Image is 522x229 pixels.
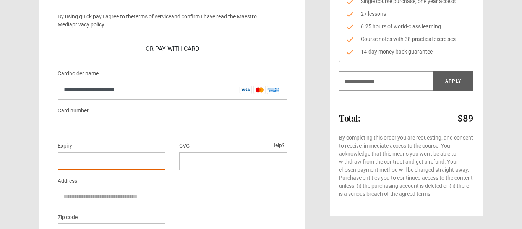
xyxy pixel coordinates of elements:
iframe: Secure CVC input frame [185,158,281,165]
iframe: Secure expiration date input frame [64,158,159,165]
h2: Total: [339,114,360,123]
label: CVC [179,141,190,151]
button: Apply [433,71,473,91]
a: privacy policy [72,21,104,28]
p: $89 [457,112,473,125]
li: 6.25 hours of world-class learning [345,23,467,31]
label: Cardholder name [58,69,99,78]
p: By completing this order you are requesting, and consent to receive, immediate access to the cour... [339,134,473,198]
label: Zip code [58,213,78,222]
li: 27 lessons [345,10,467,18]
button: Help? [269,141,287,151]
p: By using quick pay I agree to the and confirm I have read the Maestro Media [58,13,287,29]
li: 14-day money back guarantee [345,48,467,56]
iframe: Secure card number input frame [64,122,281,130]
div: Or Pay With Card [139,44,206,54]
li: Course notes with 38 practical exercises [345,35,467,43]
a: terms of service [134,13,171,19]
label: Address [58,177,77,186]
label: Card number [58,106,89,115]
label: Expiry [58,141,72,151]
